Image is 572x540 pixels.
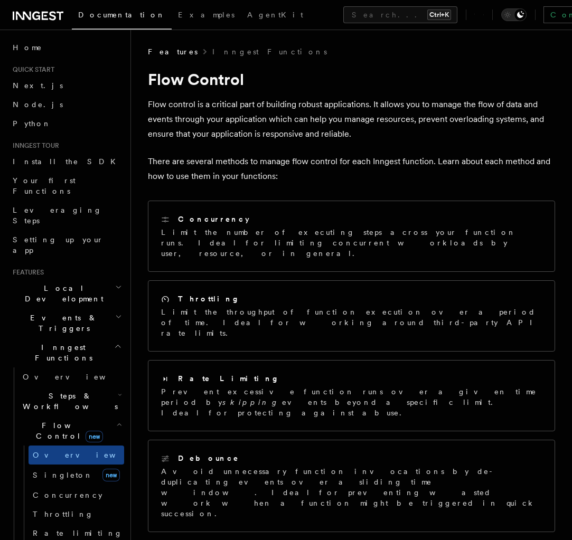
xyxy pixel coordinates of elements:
h2: Throttling [178,293,240,304]
span: Node.js [13,100,63,109]
span: Overview [23,373,132,381]
button: Flow Controlnew [18,416,124,446]
h2: Rate Limiting [178,373,279,384]
p: Avoid unnecessary function invocations by de-duplicating events over a sliding time window. Ideal... [161,466,542,519]
a: Singletonnew [29,465,124,486]
span: Flow Control [18,420,116,441]
a: Your first Functions [8,171,124,201]
p: Flow control is a critical part of building robust applications. It allows you to manage the flow... [148,97,555,141]
span: new [86,431,103,442]
span: Home [13,42,42,53]
span: Your first Functions [13,176,76,195]
a: ConcurrencyLimit the number of executing steps across your function runs. Ideal for limiting conc... [148,201,555,272]
a: Throttling [29,505,124,524]
span: Throttling [33,510,93,518]
button: Search...Ctrl+K [343,6,457,23]
a: Documentation [72,3,172,30]
button: Toggle dark mode [501,8,527,21]
span: Install the SDK [13,157,122,166]
a: Examples [172,3,241,29]
a: Rate LimitingPrevent excessive function runs over a given time period byskippingevents beyond a s... [148,360,555,431]
span: Concurrency [33,491,102,499]
span: Quick start [8,65,54,74]
span: Inngest tour [8,141,59,150]
a: Home [8,38,124,57]
span: Next.js [13,81,63,90]
p: Prevent excessive function runs over a given time period by events beyond a specific limit. Ideal... [161,386,542,418]
p: Limit the number of executing steps across your function runs. Ideal for limiting concurrent work... [161,227,542,259]
a: DebounceAvoid unnecessary function invocations by de-duplicating events over a sliding time windo... [148,440,555,532]
a: Node.js [8,95,124,114]
span: Steps & Workflows [18,391,118,412]
a: Install the SDK [8,152,124,171]
span: Features [148,46,198,57]
span: new [102,469,120,481]
h2: Concurrency [178,214,249,224]
button: Local Development [8,279,124,308]
a: AgentKit [241,3,310,29]
em: skipping [222,398,282,406]
a: ThrottlingLimit the throughput of function execution over a period of time. Ideal for working aro... [148,280,555,352]
a: Inngest Functions [212,46,327,57]
button: Steps & Workflows [18,386,124,416]
span: Python [13,119,51,128]
span: Local Development [8,283,115,304]
span: Overview [33,451,142,459]
span: Documentation [78,11,165,19]
span: Leveraging Steps [13,206,102,225]
button: Events & Triggers [8,308,124,338]
a: Concurrency [29,486,124,505]
a: Next.js [8,76,124,95]
p: Limit the throughput of function execution over a period of time. Ideal for working around third-... [161,307,542,338]
span: AgentKit [247,11,303,19]
span: Rate limiting [33,529,123,537]
span: Features [8,268,44,277]
a: Python [8,114,124,133]
a: Overview [29,446,124,465]
button: Inngest Functions [8,338,124,367]
span: Examples [178,11,235,19]
kbd: Ctrl+K [427,10,451,20]
a: Overview [18,367,124,386]
p: There are several methods to manage flow control for each Inngest function. Learn about each meth... [148,154,555,184]
a: Setting up your app [8,230,124,260]
a: Leveraging Steps [8,201,124,230]
h1: Flow Control [148,70,555,89]
h2: Debounce [178,453,239,463]
span: Inngest Functions [8,342,114,363]
span: Events & Triggers [8,312,115,334]
span: Setting up your app [13,235,104,254]
span: Singleton [33,471,93,479]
